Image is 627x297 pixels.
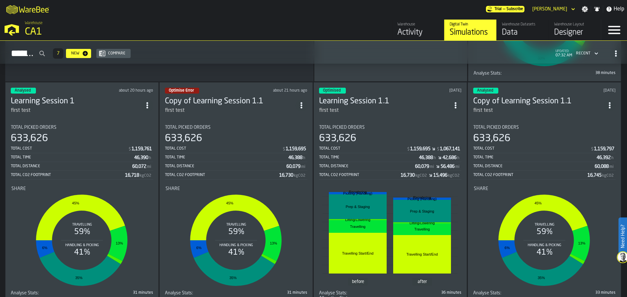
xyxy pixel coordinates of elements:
div: Title [473,125,616,130]
div: Title [474,71,543,76]
text: after [418,279,427,284]
section: card-SimulationDashboardCard-analyzed [11,120,153,296]
div: Title [166,186,307,191]
div: DropdownMenuValue-Gregg Arment [532,7,567,12]
div: Stat Value [441,164,455,169]
span: h [303,156,305,160]
span: Optimise Error [169,89,194,93]
div: Stat Value [594,146,614,152]
div: status-3 2 [319,88,346,94]
label: button-toggle-Settings [579,6,591,12]
div: Total Time [473,155,597,160]
div: Title [11,290,81,296]
div: stat-Total Picked Orders [319,125,461,180]
div: 36 minutes [392,290,461,295]
span: mi [147,165,151,169]
span: Total Picked Orders [473,125,519,130]
div: stat- [320,186,461,289]
div: Title [165,290,235,296]
div: Title [473,290,543,296]
div: Title [165,125,307,130]
div: Total Time [319,155,419,160]
div: 633,626 [319,133,356,144]
div: Copy of Learning Session 1.1 [165,96,296,107]
div: Title [474,186,615,191]
div: stat-Analyse Stats: [474,71,616,76]
div: first test [319,107,450,114]
span: Warehouse [25,21,42,25]
div: Total Distance [165,164,286,169]
div: Stat Value [433,173,447,178]
div: Stat Value [401,173,415,178]
div: Total Cost [319,146,407,151]
div: Activity [397,27,439,38]
span: Trial [494,7,502,11]
span: h [457,156,459,160]
text: before [352,279,364,284]
span: mi [455,165,459,169]
span: updated: [555,50,572,53]
div: Stat Value [125,173,139,178]
h3: Learning Session 1.1 [319,96,450,107]
h3: Copy of Learning Session 1.1 [473,96,604,107]
div: Stat Value [286,164,300,169]
div: first test [165,107,185,114]
div: stat-Share [166,186,307,289]
div: Title [319,125,461,130]
span: $ [591,147,593,152]
div: status-2 2 [165,88,199,94]
span: kgCO2 [294,173,305,178]
a: link-to-/wh/i/76e2a128-1b54-4d66-80d4-05ae4c277723/feed/ [392,20,444,40]
div: Stat Value [288,155,302,160]
div: stat-Total Picked Orders [11,125,153,180]
span: kgCO2 [415,173,427,178]
div: Learning Session 1 [11,96,141,107]
span: Analyse Stats: [165,290,193,296]
div: Total Cost [473,146,590,151]
div: Stat Value [419,155,433,160]
div: Updated: 9/26/2025, 10:06:37 AM Created: 9/26/2025, 10:02:00 AM [254,88,308,93]
section: card-SimulationDashboardCard-optimiseError [165,120,307,296]
span: Optimised [323,89,341,93]
div: Warehouse [397,22,439,27]
div: Total Time [165,155,288,160]
div: Total CO2 Footprint [473,173,587,177]
div: status-3 2 [473,88,498,94]
div: Designer [554,27,596,38]
div: Total Time [11,155,134,160]
div: stat-Analyse Stats: [319,290,461,296]
div: DropdownMenuValue-Gregg Arment [530,5,576,13]
span: Subscribe [506,7,523,11]
div: Stat Value [286,146,306,152]
span: Share [11,186,26,191]
div: first test [319,107,339,114]
div: Stat Value [442,155,457,160]
div: Title [11,186,153,191]
div: ButtonLoadMore-Load More-Prev-First-Last [50,48,66,59]
div: first test [165,107,296,114]
span: $ [407,147,410,152]
div: Updated: 9/25/2025, 5:41:14 PM Created: 9/25/2025, 5:41:14 PM [558,88,616,93]
span: 7 [57,51,59,56]
div: Title [11,125,153,130]
span: Total Picked Orders [319,125,365,130]
div: New [69,51,82,56]
div: stat-Share [11,186,153,289]
span: Analyse Stats: [319,290,347,296]
div: Total Cost [11,146,128,151]
span: Total Picked Orders [165,125,211,130]
span: kgCO2 [448,173,459,178]
span: kgCO2 [140,173,151,178]
div: Stat Value [134,155,148,160]
div: Stat Value [440,146,460,152]
span: h [611,156,614,160]
div: Data [502,27,543,38]
div: DropdownMenuValue-4 [573,50,600,57]
label: Need Help? [619,218,626,255]
button: button-Compare [96,49,131,58]
div: Total Distance [473,164,595,169]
